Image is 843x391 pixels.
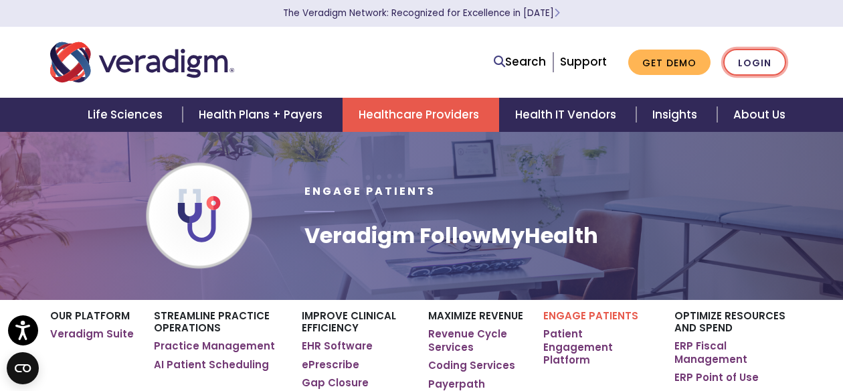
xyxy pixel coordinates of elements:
img: Veradigm logo [50,40,234,84]
a: Health IT Vendors [499,98,636,132]
span: Learn More [554,7,560,19]
a: The Veradigm Network: Recognized for Excellence in [DATE]Learn More [283,7,560,19]
a: About Us [717,98,802,132]
a: ERP Point of Use [674,371,759,384]
button: Open CMP widget [7,352,39,384]
a: Practice Management [154,339,275,353]
a: AI Patient Scheduling [154,358,269,372]
h1: Veradigm FollowMyHealth [304,223,598,248]
a: Get Demo [628,50,711,76]
a: Insights [636,98,717,132]
a: EHR Software [302,339,373,353]
a: Login [723,49,786,76]
a: Health Plans + Payers [183,98,343,132]
iframe: Drift Chat Widget [586,308,827,375]
span: Engage Patients [304,183,436,199]
a: ePrescribe [302,358,359,372]
a: Patient Engagement Platform [543,327,654,367]
a: Veradigm Suite [50,327,134,341]
a: Search [494,53,546,71]
a: Life Sciences [72,98,183,132]
a: Healthcare Providers [343,98,499,132]
a: Revenue Cycle Services [428,327,523,354]
a: Coding Services [428,359,515,372]
a: Support [560,54,607,70]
